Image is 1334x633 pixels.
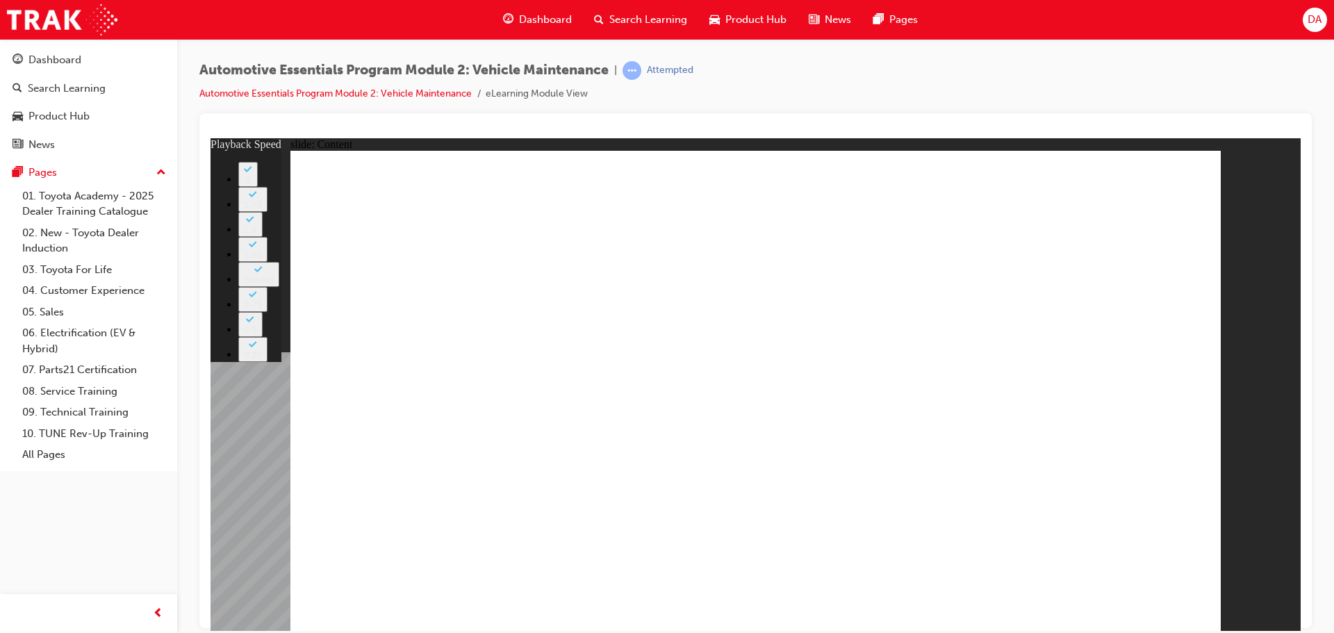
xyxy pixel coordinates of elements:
span: search-icon [594,11,604,28]
span: pages-icon [13,167,23,179]
span: News [825,12,851,28]
span: guage-icon [13,54,23,67]
span: | [614,63,617,79]
a: Search Learning [6,76,172,101]
span: prev-icon [153,605,163,623]
button: DashboardSearch LearningProduct HubNews [6,44,172,160]
a: Automotive Essentials Program Module 2: Vehicle Maintenance [199,88,472,99]
a: 05. Sales [17,302,172,323]
span: guage-icon [503,11,513,28]
div: Attempted [647,64,693,77]
a: 09. Technical Training [17,402,172,423]
span: Pages [889,12,918,28]
a: search-iconSearch Learning [583,6,698,34]
li: eLearning Module View [486,86,588,102]
span: pages-icon [873,11,884,28]
button: Pages [6,160,172,186]
a: 02. New - Toyota Dealer Induction [17,222,172,259]
span: news-icon [13,139,23,151]
a: 10. TUNE Rev-Up Training [17,423,172,445]
span: learningRecordVerb_ATTEMPT-icon [623,61,641,80]
a: news-iconNews [798,6,862,34]
span: car-icon [709,11,720,28]
a: 04. Customer Experience [17,280,172,302]
span: DA [1308,12,1321,28]
div: News [28,137,55,153]
a: 07. Parts21 Certification [17,359,172,381]
div: Search Learning [28,81,106,97]
span: Dashboard [519,12,572,28]
a: 03. Toyota For Life [17,259,172,281]
div: Pages [28,165,57,181]
a: News [6,132,172,158]
span: Search Learning [609,12,687,28]
a: guage-iconDashboard [492,6,583,34]
span: Product Hub [725,12,787,28]
div: Product Hub [28,108,90,124]
span: Automotive Essentials Program Module 2: Vehicle Maintenance [199,63,609,79]
div: Dashboard [28,52,81,68]
a: 01. Toyota Academy - 2025 Dealer Training Catalogue [17,186,172,222]
span: car-icon [13,110,23,123]
span: search-icon [13,83,22,95]
span: news-icon [809,11,819,28]
a: 06. Electrification (EV & Hybrid) [17,322,172,359]
button: DA [1303,8,1327,32]
a: pages-iconPages [862,6,929,34]
a: car-iconProduct Hub [698,6,798,34]
span: up-icon [156,164,166,182]
a: All Pages [17,444,172,466]
a: Product Hub [6,104,172,129]
img: Trak [7,4,117,35]
a: Dashboard [6,47,172,73]
a: 08. Service Training [17,381,172,402]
